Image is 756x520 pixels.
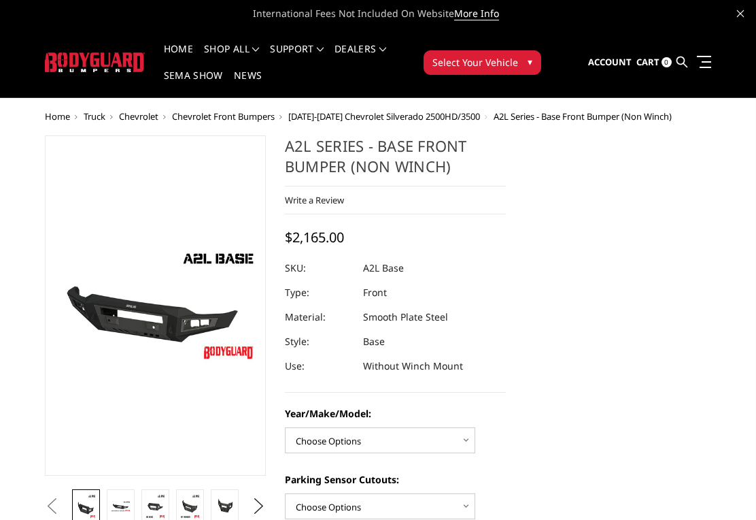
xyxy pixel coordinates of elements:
[285,305,353,329] dt: Material:
[285,406,506,421] label: Year/Make/Model:
[45,135,266,476] a: A2L Series - Base Front Bumper (Non Winch)
[363,329,385,354] dd: Base
[334,44,386,71] a: Dealers
[270,44,324,71] a: Support
[41,496,62,517] button: Previous
[432,55,518,69] span: Select Your Vehicle
[363,280,387,305] dd: Front
[49,246,262,365] img: A2L Series - Base Front Bumper (Non Winch)
[363,256,404,280] dd: A2L Base
[76,493,96,519] img: A2L Series - Base Front Bumper (Non Winch)
[84,110,105,123] a: Truck
[588,44,632,81] a: Account
[164,71,223,97] a: SEMA Show
[285,329,353,354] dt: Style:
[528,54,532,69] span: ▾
[285,228,344,246] span: $2,165.00
[494,110,672,123] span: A2L Series - Base Front Bumper (Non Winch)
[145,493,165,519] img: A2L Series - Base Front Bumper (Non Winch)
[454,7,499,20] a: More Info
[111,501,131,512] img: A2L Series - Base Front Bumper (Non Winch)
[180,493,200,519] img: A2L Series - Base Front Bumper (Non Winch)
[285,472,506,487] label: Parking Sensor Cutouts:
[636,56,659,68] span: Cart
[288,110,480,123] a: [DATE]-[DATE] Chevrolet Silverado 2500HD/3500
[285,354,353,378] dt: Use:
[363,354,463,378] dd: Without Winch Mount
[234,71,262,97] a: News
[636,44,672,81] a: Cart 0
[285,135,506,186] h1: A2L Series - Base Front Bumper (Non Winch)
[215,493,235,519] img: A2L Series - Base Front Bumper (Non Winch)
[204,44,259,71] a: shop all
[588,56,632,68] span: Account
[249,496,269,517] button: Next
[119,110,158,123] a: Chevrolet
[363,305,448,329] dd: Smooth Plate Steel
[661,57,672,67] span: 0
[172,110,275,123] a: Chevrolet Front Bumpers
[285,256,353,280] dt: SKU:
[424,50,541,75] button: Select Your Vehicle
[285,194,344,206] a: Write a Review
[45,52,145,72] img: BODYGUARD BUMPERS
[45,110,70,123] a: Home
[164,44,193,71] a: Home
[285,280,353,305] dt: Type:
